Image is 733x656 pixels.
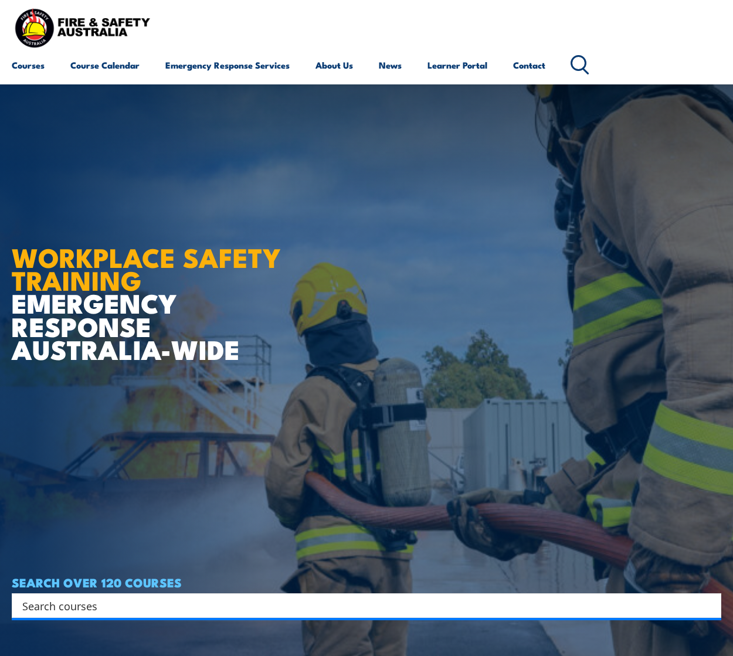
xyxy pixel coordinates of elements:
[12,216,298,360] h1: EMERGENCY RESPONSE AUSTRALIA-WIDE
[12,576,721,589] h4: SEARCH OVER 120 COURSES
[701,597,717,614] button: Search magnifier button
[12,236,281,300] strong: WORKPLACE SAFETY TRAINING
[70,51,140,79] a: Course Calendar
[513,51,545,79] a: Contact
[427,51,487,79] a: Learner Portal
[165,51,290,79] a: Emergency Response Services
[315,51,353,79] a: About Us
[379,51,402,79] a: News
[22,597,695,614] input: Search input
[12,51,45,79] a: Courses
[25,597,698,614] form: Search form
